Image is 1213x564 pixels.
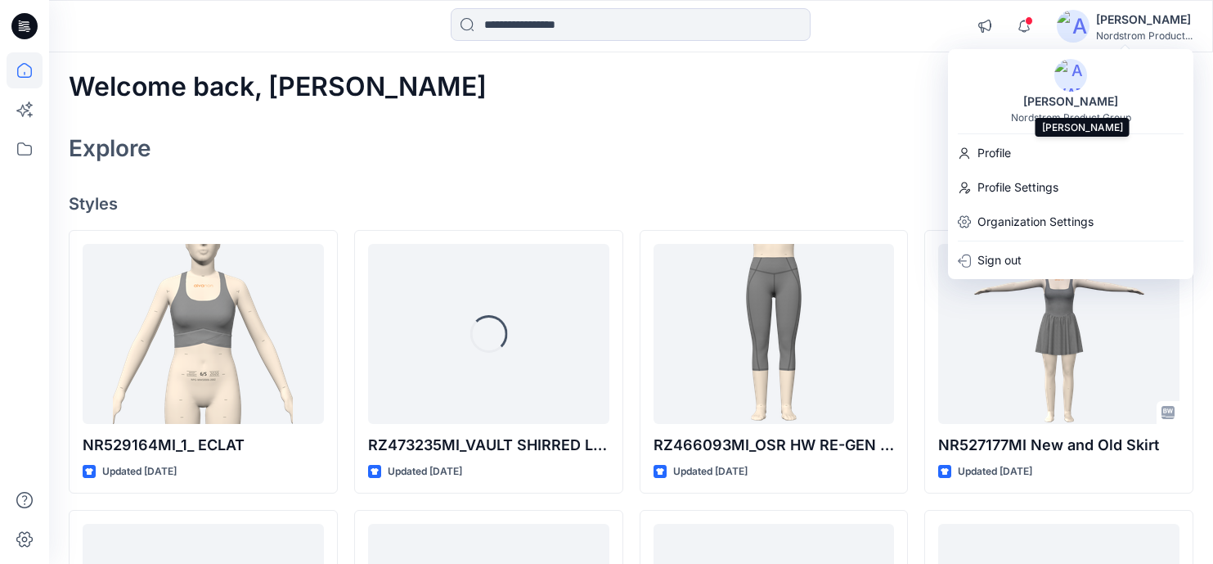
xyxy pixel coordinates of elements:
[1096,10,1193,29] div: [PERSON_NAME]
[368,434,609,457] p: RZ473235MI_VAULT SHIRRED LS TEE_PP
[948,206,1193,237] a: Organization Settings
[83,434,324,457] p: NR529164MI_1_ ECLAT
[938,434,1179,457] p: NR527177MI New and Old Skirt
[938,244,1179,424] a: NR527177MI New and Old Skirt
[977,206,1094,237] p: Organization Settings
[654,434,895,457] p: RZ466093MI_OSR HW RE-GEN SHAY 19 IN CAPRI_F1
[977,172,1058,203] p: Profile Settings
[948,172,1193,203] a: Profile Settings
[948,138,1193,169] a: Profile
[69,194,1193,214] h4: Styles
[977,138,1011,169] p: Profile
[102,463,177,481] p: Updated [DATE]
[1057,10,1089,43] img: avatar
[673,463,748,481] p: Updated [DATE]
[83,244,324,424] a: NR529164MI_1_ ECLAT
[977,245,1022,276] p: Sign out
[1013,92,1128,111] div: [PERSON_NAME]
[1054,59,1087,92] img: avatar
[1096,29,1193,42] div: Nordstrom Product...
[69,135,151,161] h2: Explore
[69,72,487,102] h2: Welcome back, [PERSON_NAME]
[654,244,895,424] a: RZ466093MI_OSR HW RE-GEN SHAY 19 IN CAPRI_F1
[1011,111,1131,124] div: Nordstrom Product Group
[958,463,1032,481] p: Updated [DATE]
[388,463,462,481] p: Updated [DATE]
